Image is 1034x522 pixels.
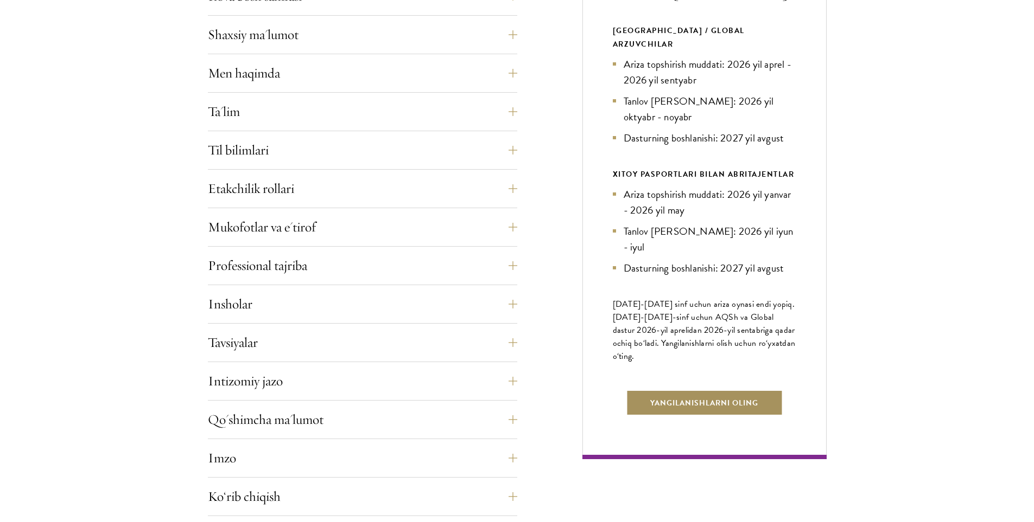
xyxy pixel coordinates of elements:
[650,397,758,409] font: Yangilanishlarni oling
[208,103,240,120] font: Ta'lim
[208,330,517,356] button: Tavsiyalar
[208,445,517,471] button: Imzo
[208,176,517,202] button: Etakchilik rollari
[613,169,795,180] font: XItoy PASPORTLARI BILAN ABRITAJENTLAR
[208,60,517,86] button: Men haqimda
[208,65,280,81] font: Men haqimda
[626,390,783,416] button: Yangilanishlarni oling
[208,449,236,466] font: Imzo
[208,257,307,274] font: Professional tajriba
[613,298,796,363] font: [DATE]-[DATE] sinf uchun ariza oynasi endi yopiq. [DATE]-[DATE]-sinf uchun AQSh va Global dastur ...
[208,334,258,351] font: Tavsiyalar
[624,56,791,88] font: Ariza topshirish muddati: 2026 yil aprel - 2026 yil sentyabr
[208,291,517,317] button: Insholar
[208,411,323,428] font: Qo'shimcha ma'lumot
[208,407,517,433] button: Qo'shimcha ma'lumot
[208,368,517,394] button: Intizomiy jazo
[624,223,794,255] font: Tanlov [PERSON_NAME]: 2026 yil iyun - iyul
[208,26,299,43] font: Shaxsiy ma'lumot
[624,93,774,125] font: Tanlov [PERSON_NAME]: 2026 yil oktyabr - noyabr
[208,137,517,163] button: Til bilimlari
[208,141,269,158] font: Til bilimlari
[208,99,517,125] button: Ta'lim
[208,214,517,240] button: Mukofotlar va e'tirof
[208,22,517,48] button: Shaxsiy ma'lumot
[208,253,517,279] button: Professional tajriba
[624,130,784,146] font: Dasturning boshlanishi: 2027 yil avgust
[208,484,517,510] button: Ko‘rib chiqish
[208,218,316,235] font: Mukofotlar va e'tirof
[208,180,294,197] font: Etakchilik rollari
[613,25,745,50] font: [GEOGRAPHIC_DATA] / GLOBAL ARZUVCHILAR
[208,295,252,312] font: Insholar
[208,372,283,389] font: Intizomiy jazo
[624,186,791,218] font: Ariza topshirish muddati: 2026 yil yanvar - 2026 yil may
[624,260,784,276] font: Dasturning boshlanishi: 2027 yil avgust
[208,488,281,505] font: Ko‘rib chiqish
